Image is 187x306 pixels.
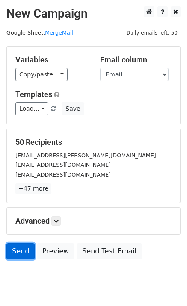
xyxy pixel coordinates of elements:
h5: Email column [100,55,172,65]
iframe: Chat Widget [144,265,187,306]
small: [EMAIL_ADDRESS][PERSON_NAME][DOMAIN_NAME] [15,152,156,159]
h5: Variables [15,55,87,65]
span: Daily emails left: 50 [123,28,181,38]
a: Send [6,243,35,259]
a: MergeMail [45,29,73,36]
h5: 50 Recipients [15,138,172,147]
a: +47 more [15,183,51,194]
h2: New Campaign [6,6,181,21]
a: Send Test Email [77,243,142,259]
a: Load... [15,102,48,115]
small: Google Sheet: [6,29,73,36]
a: Templates [15,90,52,99]
a: Copy/paste... [15,68,68,81]
a: Daily emails left: 50 [123,29,181,36]
small: [EMAIL_ADDRESS][DOMAIN_NAME] [15,162,111,168]
a: Preview [37,243,74,259]
button: Save [62,102,84,115]
h5: Advanced [15,216,172,226]
small: [EMAIL_ADDRESS][DOMAIN_NAME] [15,171,111,178]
